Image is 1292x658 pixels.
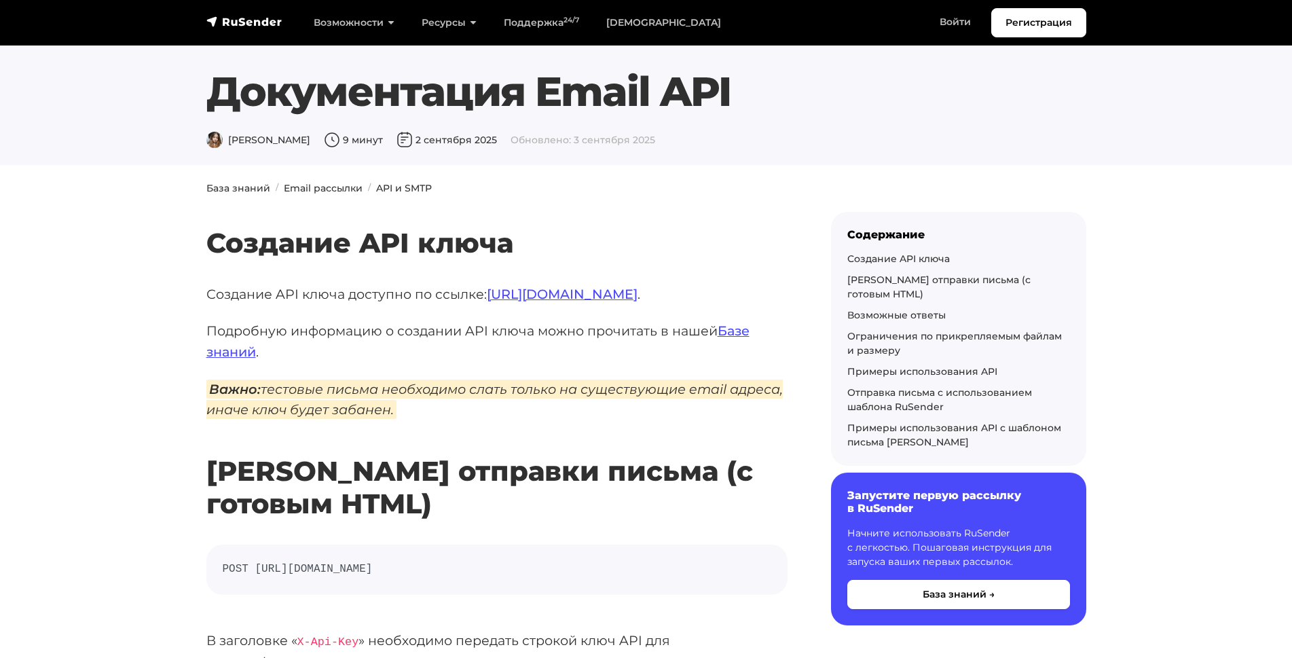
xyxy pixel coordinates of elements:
[206,380,783,420] em: тестовые письма необходимо слать только на существующие email адреса, иначе ключ будет забанен.
[926,8,984,36] a: Войти
[847,526,1070,569] p: Начните использовать RuSender с легкостью. Пошаговая инструкция для запуска ваших первых рассылок.
[396,132,413,148] img: Дата публикации
[847,386,1032,413] a: Отправка письма с использованием шаблона RuSender
[206,15,282,29] img: RuSender
[209,381,261,397] strong: Важно:
[198,181,1094,196] nav: breadcrumb
[847,309,946,321] a: Возможные ответы
[396,134,497,146] span: 2 сентября 2025
[206,187,788,259] h2: Создание API ключа
[206,415,788,520] h2: [PERSON_NAME] отправки письма (с готовым HTML)
[487,286,638,302] a: [URL][DOMAIN_NAME]
[223,561,771,579] code: POST [URL][DOMAIN_NAME]
[847,422,1061,448] a: Примеры использования API с шаблоном письма [PERSON_NAME]
[376,182,432,194] a: API и SMTP
[206,182,270,194] a: База знаний
[324,134,383,146] span: 9 минут
[564,16,579,24] sup: 24/7
[408,9,490,37] a: Ресурсы
[490,9,593,37] a: Поддержка24/7
[847,489,1070,515] h6: Запустите первую рассылку в RuSender
[206,284,788,305] p: Создание API ключа доступно по ссылке: .
[324,132,340,148] img: Время чтения
[831,473,1086,625] a: Запустите первую рассылку в RuSender Начните использовать RuSender с легкостью. Пошаговая инструк...
[847,274,1031,300] a: [PERSON_NAME] отправки письма (с готовым HTML)
[511,134,655,146] span: Обновлено: 3 сентября 2025
[206,134,310,146] span: [PERSON_NAME]
[284,182,363,194] a: Email рассылки
[991,8,1086,37] a: Регистрация
[206,323,750,360] a: Базе знаний
[847,228,1070,241] div: Содержание
[593,9,735,37] a: [DEMOGRAPHIC_DATA]
[297,636,359,648] code: X-Api-Key
[847,365,997,378] a: Примеры использования API
[300,9,408,37] a: Возможности
[206,321,788,362] p: Подробную информацию о создании API ключа можно прочитать в нашей .
[206,67,1086,116] h1: Документация Email API
[847,580,1070,609] button: База знаний →
[847,253,950,265] a: Создание API ключа
[847,330,1062,357] a: Ограничения по прикрепляемым файлам и размеру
